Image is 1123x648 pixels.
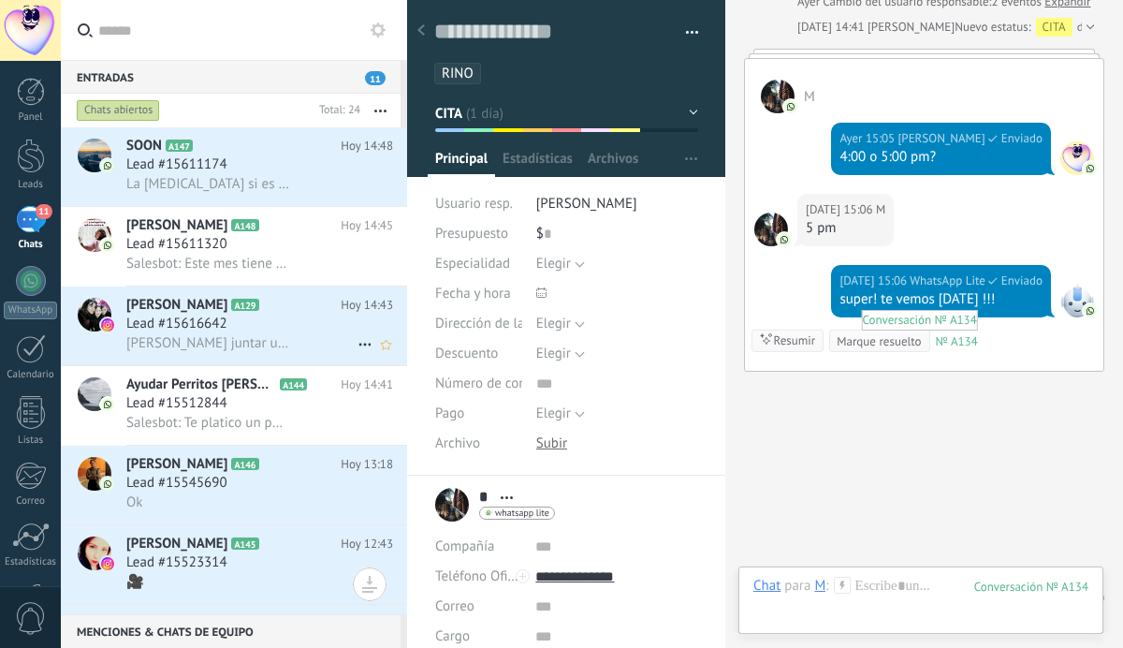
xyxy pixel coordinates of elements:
[536,249,585,279] button: Elegir
[341,296,393,315] span: Hoy 14:43
[761,80,795,113] span: M
[778,233,791,246] img: com.amocrm.amocrmwa.svg
[4,434,58,447] div: Listas
[435,317,567,331] span: Dirección de la clínica
[61,446,407,524] a: avataricon[PERSON_NAME]A146Hoy 13:18Lead #15545690Ok
[101,478,114,491] img: icon
[4,556,58,568] div: Estadísticas
[435,376,555,390] span: Número de contrato
[536,399,585,429] button: Elegir
[101,159,114,172] img: icon
[839,148,1043,167] div: 4:00 o 5:00 pm?
[4,179,58,191] div: Leads
[897,129,984,148] span: Enrique Velazquez (Oficina de Venta)
[435,195,513,213] span: Usuario resp.
[435,346,498,361] span: Descuento
[341,216,393,235] span: Hoy 14:45
[784,577,810,596] span: para
[435,279,522,309] div: Fecha y hora
[936,333,978,349] div: № A134
[825,577,828,596] span: :
[797,18,868,37] div: [DATE] 14:41
[435,429,522,459] div: Archivo
[36,204,51,219] span: 11
[1060,284,1094,317] span: WhatsApp Lite
[4,111,58,124] div: Panel
[435,189,522,219] div: Usuario resp.
[126,216,227,235] span: [PERSON_NAME]
[435,562,521,592] button: Teléfono Oficina
[61,287,407,365] a: avataricon[PERSON_NAME]A129Hoy 14:43Lead #15616642[PERSON_NAME] juntar un poquito para que no ten...
[341,376,393,394] span: Hoy 14:41
[126,296,227,315] span: [PERSON_NAME]
[231,219,258,231] span: A148
[101,557,114,570] img: icon
[910,272,984,290] span: WhatsApp Lite
[435,592,474,622] button: Correo
[435,369,522,399] div: Número de contrato
[536,339,585,369] button: Elegir
[784,100,797,113] img: com.amocrm.amocrmwa.svg
[126,175,290,193] span: La [MEDICAL_DATA] si es superior e inferior verdad!?
[126,155,227,174] span: Lead #15611174
[435,249,522,279] div: Especialidad
[839,290,1043,309] div: super! te vemos [DATE] !!!
[536,255,571,272] span: Elegir
[126,235,227,254] span: Lead #15611320
[61,366,407,445] a: avatariconAyudar Perritos [PERSON_NAME]A144Hoy 14:41Lead #15512844Salesbot: Te platico un poco! E...
[804,88,815,106] span: M
[754,213,788,246] span: M
[588,150,638,177] span: Archivos
[536,315,571,332] span: Elegir
[1036,18,1072,37] div: CITA
[126,493,142,511] span: Ok
[341,535,393,553] span: Hoy 12:43
[126,414,290,432] span: Salesbot: Te platico un poco! El Dr. Primero realiza una valoración, para corroborar si es necesa...
[77,99,160,122] div: Chats abiertos
[4,369,58,381] div: Calendario
[126,334,290,352] span: [PERSON_NAME] juntar un poquito para que no tenga que pagar tanto al mes Para mi verdad, con tant...
[231,299,258,311] span: A129
[435,532,521,562] div: Compañía
[435,309,522,339] div: Dirección de la clínica
[435,287,511,301] span: Fecha y hora
[503,150,573,177] span: Estadísticas
[61,614,401,648] div: Menciones & Chats de equipo
[1001,272,1043,290] span: Enviado
[166,140,193,152] span: A147
[435,406,464,420] span: Pago
[442,65,474,82] span: RINO
[774,332,816,348] span: Resumir
[839,272,910,290] div: [DATE] 15:06
[1060,141,1094,175] span: Enrique Velazquez
[435,219,522,249] div: Presupuesto
[806,219,885,238] div: 5 pm
[435,629,470,643] span: Cargo
[126,315,227,333] span: Lead #15616642
[536,345,571,362] span: Elegir
[435,567,532,585] span: Teléfono Oficina
[863,312,977,328] span: Conversación № A134
[435,597,474,615] span: Correo
[1001,129,1043,148] span: Enviado
[365,71,386,85] span: 11
[495,508,549,518] span: whatsapp lite
[536,195,637,213] span: [PERSON_NAME]
[955,18,1030,37] span: Nuevo estatus:
[61,60,401,94] div: Entradas
[435,399,522,429] div: Pago
[4,302,57,319] div: WhatsApp
[837,332,921,350] div: Marque resuelto
[126,535,227,553] span: [PERSON_NAME]
[435,436,480,450] span: Archivo
[101,239,114,252] img: icon
[126,553,227,572] span: Lead #15523314
[126,455,227,474] span: [PERSON_NAME]
[231,538,258,550] span: A145
[435,225,508,243] span: Presupuesto
[1084,162,1097,175] img: com.amocrm.amocrmwa.svg
[101,398,114,411] img: icon
[126,394,227,413] span: Lead #15512844
[61,525,407,604] a: avataricon[PERSON_NAME]A145Hoy 12:43Lead #15523314🎥
[231,458,258,470] span: A146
